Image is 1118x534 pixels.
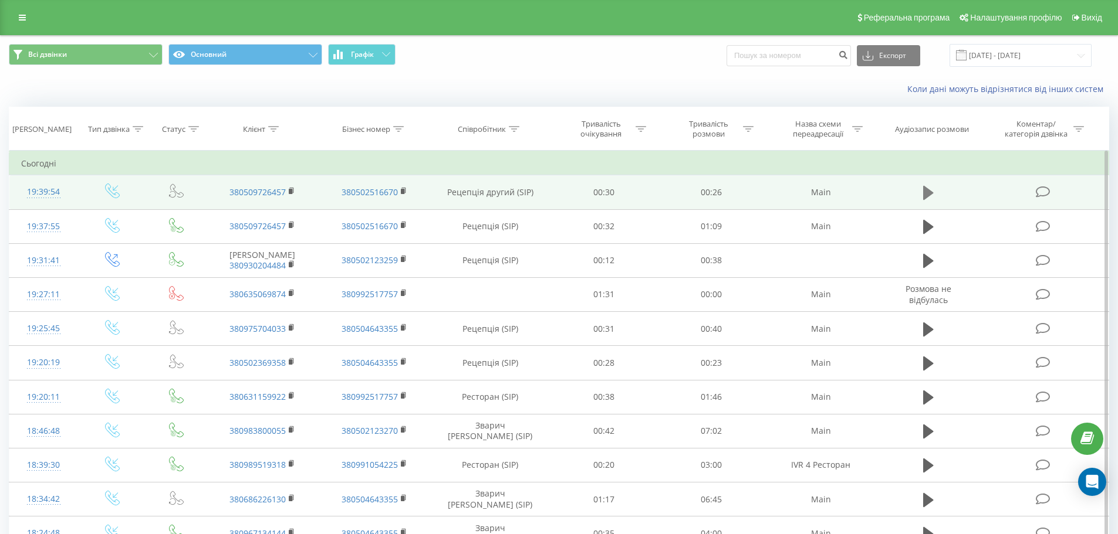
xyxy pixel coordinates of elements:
div: 19:37:55 [21,215,66,238]
td: Main [765,482,876,516]
div: Клієнт [243,124,265,134]
a: 380502123270 [342,425,398,436]
td: Рецепція (SIP) [430,312,550,346]
td: 00:30 [550,175,658,209]
a: 380992517757 [342,288,398,300]
a: 380930204484 [229,260,286,271]
div: Тип дзвінка [88,124,130,134]
div: Назва схеми переадресації [786,119,849,139]
td: 01:46 [658,380,765,414]
td: Main [765,380,876,414]
td: Рецепція (SIP) [430,209,550,243]
td: 00:38 [550,380,658,414]
a: 380502516670 [342,220,398,232]
td: 07:02 [658,414,765,448]
a: 380686226130 [229,494,286,505]
td: 01:17 [550,482,658,516]
td: 03:00 [658,448,765,482]
a: 380502516670 [342,186,398,198]
button: Основний [168,44,322,65]
div: Аудіозапис розмови [895,124,969,134]
a: 380635069874 [229,288,286,300]
input: Пошук за номером [727,45,851,66]
div: 19:20:19 [21,351,66,374]
span: Графік [351,50,374,59]
div: 19:31:41 [21,249,66,272]
td: 00:26 [658,175,765,209]
div: 18:46:48 [21,420,66,443]
td: Main [765,277,876,311]
a: 380509726457 [229,186,286,198]
td: 00:00 [658,277,765,311]
td: 00:32 [550,209,658,243]
a: 380992517757 [342,391,398,402]
td: 00:28 [550,346,658,380]
a: 380631159922 [229,391,286,402]
td: [PERSON_NAME] [207,243,318,277]
td: 00:12 [550,243,658,277]
td: 00:31 [550,312,658,346]
a: 380504643355 [342,494,398,505]
div: 19:27:11 [21,283,66,306]
div: Статус [162,124,185,134]
td: Ресторан (SIP) [430,448,550,482]
td: 01:09 [658,209,765,243]
div: 19:25:45 [21,317,66,340]
td: Main [765,175,876,209]
div: Співробітник [458,124,506,134]
div: 19:20:11 [21,386,66,409]
span: Налаштування профілю [970,13,1062,22]
a: 380504643355 [342,357,398,368]
a: 380983800055 [229,425,286,436]
div: Бізнес номер [342,124,390,134]
td: Main [765,312,876,346]
div: Open Intercom Messenger [1078,468,1106,496]
span: Реферальна програма [864,13,950,22]
div: 18:34:42 [21,488,66,511]
a: 380975704033 [229,323,286,334]
td: 06:45 [658,482,765,516]
button: Графік [328,44,396,65]
td: Сьогодні [9,152,1109,175]
button: Всі дзвінки [9,44,163,65]
td: 00:23 [658,346,765,380]
td: Зварич [PERSON_NAME] (SIP) [430,482,550,516]
a: 380509726457 [229,220,286,232]
td: Зварич [PERSON_NAME] (SIP) [430,414,550,448]
td: Рецепція (SIP) [430,243,550,277]
td: Ресторан (SIP) [430,380,550,414]
a: 380502123259 [342,254,398,266]
a: 380502369358 [229,357,286,368]
div: Тривалість розмови [677,119,740,139]
a: 380504643355 [342,323,398,334]
div: Тривалість очікування [570,119,633,139]
span: Всі дзвінки [28,50,67,59]
td: 00:20 [550,448,658,482]
td: IVR 4 Ресторан [765,448,876,482]
td: 00:38 [658,243,765,277]
a: 380989519318 [229,459,286,470]
td: Рецепція другий (SIP) [430,175,550,209]
span: Розмова не відбулась [906,283,951,305]
div: 19:39:54 [21,181,66,203]
td: 00:42 [550,414,658,448]
button: Експорт [857,45,920,66]
a: Коли дані можуть відрізнятися вiд інших систем [907,83,1109,94]
td: Main [765,346,876,380]
td: 01:31 [550,277,658,311]
td: 00:40 [658,312,765,346]
a: 380991054225 [342,459,398,470]
td: Main [765,209,876,243]
div: 18:39:30 [21,454,66,477]
div: Коментар/категорія дзвінка [1002,119,1070,139]
span: Вихід [1082,13,1102,22]
td: Рецепція (SIP) [430,346,550,380]
div: [PERSON_NAME] [12,124,72,134]
td: Main [765,414,876,448]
